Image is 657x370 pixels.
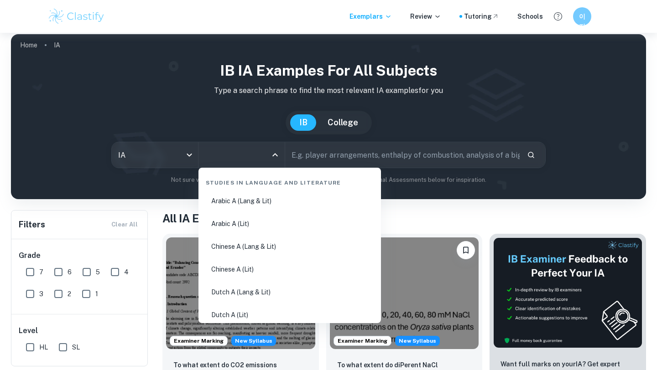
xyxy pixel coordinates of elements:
[162,210,646,226] h1: All IA Examples
[39,267,43,277] span: 7
[330,237,479,349] img: ESS IA example thumbnail: To what extent do diPerent NaCl concentr
[285,142,520,168] input: E.g. player arrangements, enthalpy of combustion, analysis of a big city...
[269,149,282,161] button: Close
[517,11,543,21] a: Schools
[318,114,367,131] button: College
[19,325,141,336] h6: Level
[573,7,591,26] button: 이지
[95,289,98,299] span: 1
[18,60,639,82] h1: IB IA examples for all subjects
[202,259,377,280] li: Chinese A (Lit)
[457,241,475,259] button: Bookmark
[18,85,639,96] p: Type a search phrase to find the most relevant IA examples for you
[170,337,227,345] span: Examiner Marking
[96,267,100,277] span: 5
[202,213,377,234] li: Arabic A (Lit)
[112,142,198,168] div: IA
[349,11,392,21] p: Exemplars
[47,7,105,26] img: Clastify logo
[410,11,441,21] p: Review
[202,282,377,303] li: Dutch A (Lang & Lit)
[11,34,646,199] img: profile cover
[19,218,45,231] h6: Filters
[68,289,71,299] span: 2
[290,114,317,131] button: IB
[231,336,276,346] div: Starting from the May 2026 session, the ESS IA requirements have changed. We created this exempla...
[124,267,129,277] span: 4
[72,342,80,352] span: SL
[20,39,37,51] a: Home
[523,147,539,163] button: Search
[577,11,588,21] h6: 이지
[54,40,60,50] p: IA
[39,342,48,352] span: HL
[202,190,377,211] li: Arabic A (Lang & Lit)
[68,267,72,277] span: 6
[231,336,276,346] span: New Syllabus
[395,336,440,346] span: New Syllabus
[39,289,43,299] span: 3
[202,304,377,325] li: Dutch A (Lit)
[550,9,566,24] button: Help and Feedback
[166,237,315,349] img: ESS IA example thumbnail: To what extent do CO2 emissions contribu
[493,237,642,348] img: Thumbnail
[202,236,377,257] li: Chinese A (Lang & Lit)
[464,11,499,21] a: Tutoring
[202,171,377,190] div: Studies in Language and Literature
[334,337,391,345] span: Examiner Marking
[395,336,440,346] div: Starting from the May 2026 session, the ESS IA requirements have changed. We created this exempla...
[19,250,141,261] h6: Grade
[18,175,639,185] p: Not sure what to search for? You can always look through our example Internal Assessments below f...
